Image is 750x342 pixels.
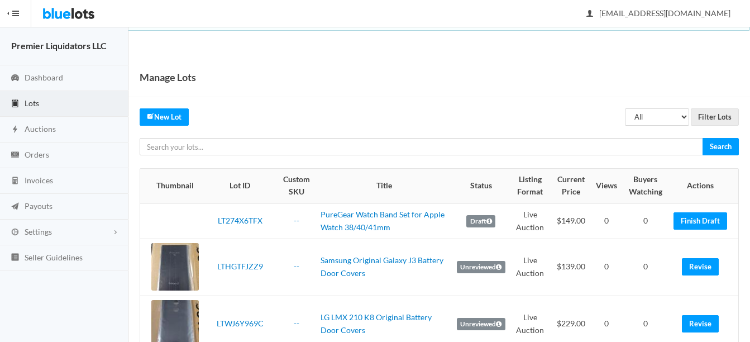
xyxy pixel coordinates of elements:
[551,239,591,296] td: $139.00
[140,169,203,203] th: Thumbnail
[140,69,196,85] h1: Manage Lots
[9,99,21,110] ion-icon: clipboard
[218,216,262,225] a: LT274X6TFX
[591,203,622,239] td: 0
[673,212,727,230] a: Finish Draft
[457,261,505,273] label: Unreviewed
[321,255,443,278] a: Samsung Original Galaxy J3 Battery Door Covers
[25,124,56,134] span: Auctions
[587,8,730,18] span: [EMAIL_ADDRESS][DOMAIN_NAME]
[25,253,83,262] span: Seller Guidelines
[321,210,445,232] a: PureGear Watch Band Set for Apple Watch 38/40/41mm
[25,98,39,108] span: Lots
[294,216,299,225] a: --
[669,169,738,203] th: Actions
[703,138,739,155] input: Search
[217,319,264,328] a: LTWJ6Y969C
[294,319,299,328] a: --
[9,253,21,263] ion-icon: list box
[140,138,703,155] input: Search your lots...
[316,169,452,203] th: Title
[9,125,21,135] ion-icon: flash
[11,40,107,51] strong: Premier Liquidators LLC
[584,9,595,20] ion-icon: person
[591,169,622,203] th: Views
[622,169,669,203] th: Buyers Watching
[147,112,154,120] ion-icon: create
[9,202,21,212] ion-icon: paper plane
[25,227,52,236] span: Settings
[25,201,52,211] span: Payouts
[277,169,316,203] th: Custom SKU
[551,169,591,203] th: Current Price
[9,150,21,161] ion-icon: cash
[294,262,299,271] a: --
[25,73,63,82] span: Dashboard
[510,203,551,239] td: Live Auction
[622,203,669,239] td: 0
[682,258,719,275] a: Revise
[457,318,505,330] label: Unreviewed
[452,169,510,203] th: Status
[321,312,432,335] a: LG LMX 210 K8 Original Battery Door Covers
[682,315,719,332] a: Revise
[691,108,739,126] input: Filter Lots
[217,262,263,271] a: LTHGTFJZZ9
[9,176,21,187] ion-icon: calculator
[140,108,189,126] a: createNew Lot
[551,203,591,239] td: $149.00
[9,73,21,84] ion-icon: speedometer
[622,239,669,296] td: 0
[510,169,551,203] th: Listing Format
[591,239,622,296] td: 0
[466,215,495,227] label: Draft
[9,227,21,238] ion-icon: cog
[25,175,53,185] span: Invoices
[510,239,551,296] td: Live Auction
[25,150,49,159] span: Orders
[203,169,277,203] th: Lot ID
